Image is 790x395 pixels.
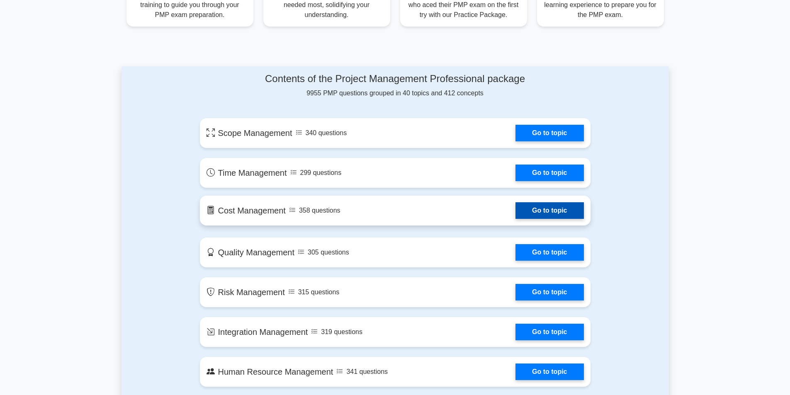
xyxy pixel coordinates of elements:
[515,284,583,300] a: Go to topic
[515,125,583,141] a: Go to topic
[515,324,583,340] a: Go to topic
[515,363,583,380] a: Go to topic
[515,244,583,261] a: Go to topic
[515,202,583,219] a: Go to topic
[515,165,583,181] a: Go to topic
[200,73,591,85] h4: Contents of the Project Management Professional package
[200,73,591,98] div: 9955 PMP questions grouped in 40 topics and 412 concepts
